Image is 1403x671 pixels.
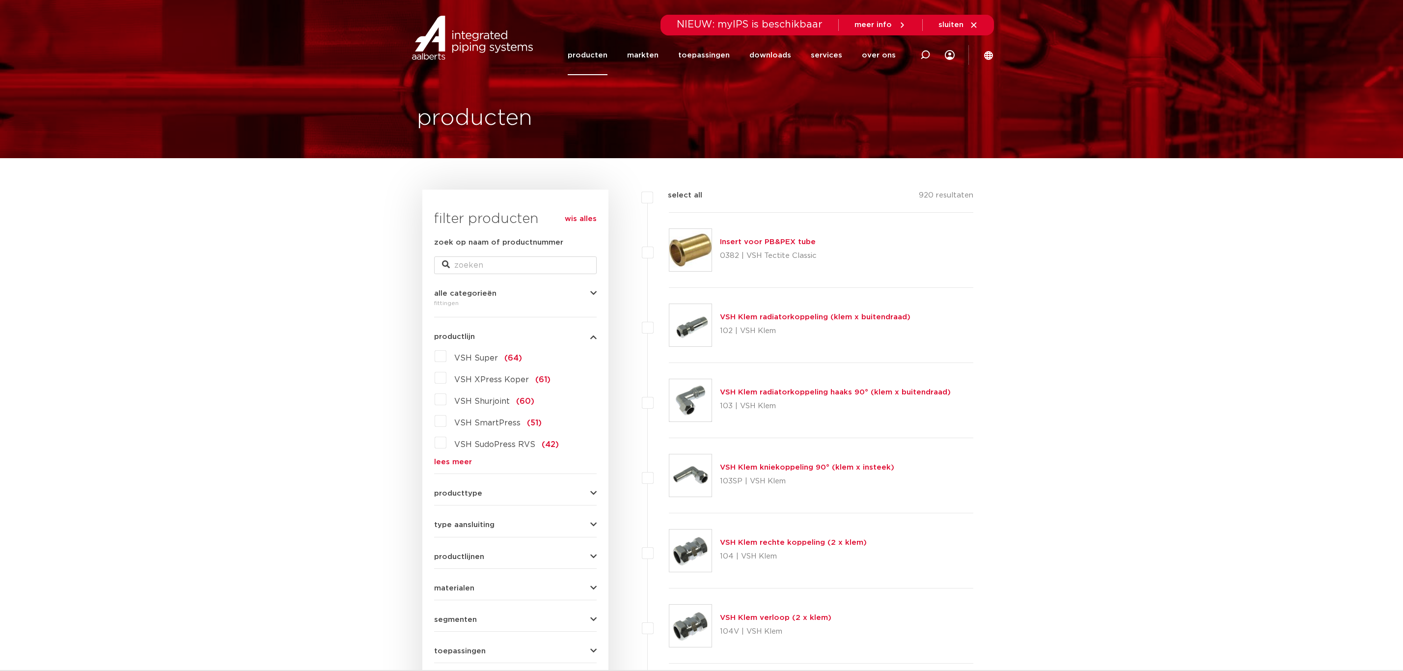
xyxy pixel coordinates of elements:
p: 920 resultaten [919,190,973,205]
a: lees meer [434,458,597,466]
button: producttype [434,490,597,497]
span: meer info [854,21,892,28]
span: (60) [516,397,534,405]
button: productlijnen [434,553,597,560]
a: markten [627,35,659,75]
span: VSH SmartPress [454,419,521,427]
span: VSH XPress Koper [454,376,529,384]
a: producten [568,35,607,75]
span: type aansluiting [434,521,495,529]
span: toepassingen [434,647,486,655]
p: 0382 | VSH Tectite Classic [720,248,817,264]
button: segmenten [434,616,597,623]
img: Thumbnail for VSH Klem kniekoppeling 90° (klem x insteek) [669,454,712,497]
span: (61) [535,376,550,384]
label: select all [653,190,702,201]
span: materialen [434,585,474,592]
a: meer info [854,21,907,29]
a: VSH Klem rechte koppeling (2 x klem) [720,539,867,546]
span: producttype [434,490,482,497]
a: wis alles [565,213,597,225]
img: Thumbnail for Insert voor PB&PEX tube [669,229,712,271]
button: materialen [434,585,597,592]
a: services [811,35,842,75]
a: VSH Klem kniekoppeling 90° (klem x insteek) [720,464,894,471]
span: (64) [504,354,522,362]
span: alle categorieën [434,290,496,297]
a: VSH Klem radiatorkoppeling (klem x buitendraad) [720,313,910,321]
a: downloads [749,35,791,75]
button: toepassingen [434,647,597,655]
p: 102 | VSH Klem [720,323,910,339]
p: 104V | VSH Klem [720,624,831,640]
h3: filter producten [434,209,597,229]
span: productlijnen [434,553,484,560]
a: VSH Klem verloop (2 x klem) [720,614,831,621]
a: VSH Klem radiatorkoppeling haaks 90° (klem x buitendraad) [720,389,951,396]
span: (51) [527,419,542,427]
input: zoeken [434,256,597,274]
span: VSH Shurjoint [454,397,510,405]
p: 103 | VSH Klem [720,398,951,414]
button: productlijn [434,333,597,340]
img: Thumbnail for VSH Klem verloop (2 x klem) [669,605,712,647]
span: (42) [542,441,559,448]
img: Thumbnail for VSH Klem rechte koppeling (2 x klem) [669,530,712,572]
span: VSH SudoPress RVS [454,441,535,448]
nav: Menu [568,35,896,75]
span: NIEUW: myIPS is beschikbaar [677,20,823,29]
label: zoek op naam of productnummer [434,237,563,249]
div: my IPS [945,35,955,75]
a: sluiten [938,21,978,29]
span: VSH Super [454,354,498,362]
img: Thumbnail for VSH Klem radiatorkoppeling (klem x buitendraad) [669,304,712,346]
p: 104 | VSH Klem [720,549,867,564]
a: Insert voor PB&PEX tube [720,238,816,246]
button: alle categorieën [434,290,597,297]
span: productlijn [434,333,475,340]
a: toepassingen [678,35,730,75]
a: over ons [862,35,896,75]
h1: producten [417,103,532,134]
span: sluiten [938,21,963,28]
img: Thumbnail for VSH Klem radiatorkoppeling haaks 90° (klem x buitendraad) [669,379,712,421]
div: fittingen [434,297,597,309]
p: 103SP | VSH Klem [720,474,894,489]
button: type aansluiting [434,521,597,529]
span: segmenten [434,616,477,623]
